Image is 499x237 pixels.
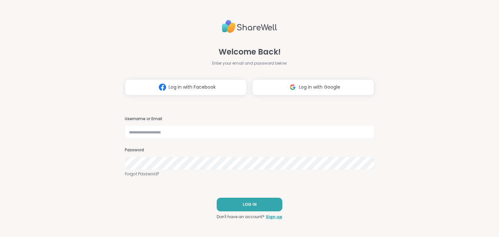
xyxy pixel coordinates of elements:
span: LOG IN [243,202,257,207]
h3: Username or Email [125,116,374,122]
button: LOG IN [217,198,282,211]
button: Log in with Facebook [125,79,247,95]
span: Log in with Google [299,84,340,91]
span: Don't have an account? [217,214,264,220]
img: ShareWell Logo [222,17,277,36]
img: ShareWell Logomark [287,81,299,93]
h3: Password [125,147,374,153]
span: Welcome Back! [219,46,281,58]
a: Sign up [266,214,282,220]
img: ShareWell Logomark [156,81,169,93]
a: Forgot Password? [125,171,374,177]
button: Log in with Google [252,79,374,95]
span: Log in with Facebook [169,84,216,91]
span: Enter your email and password below [212,60,287,66]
